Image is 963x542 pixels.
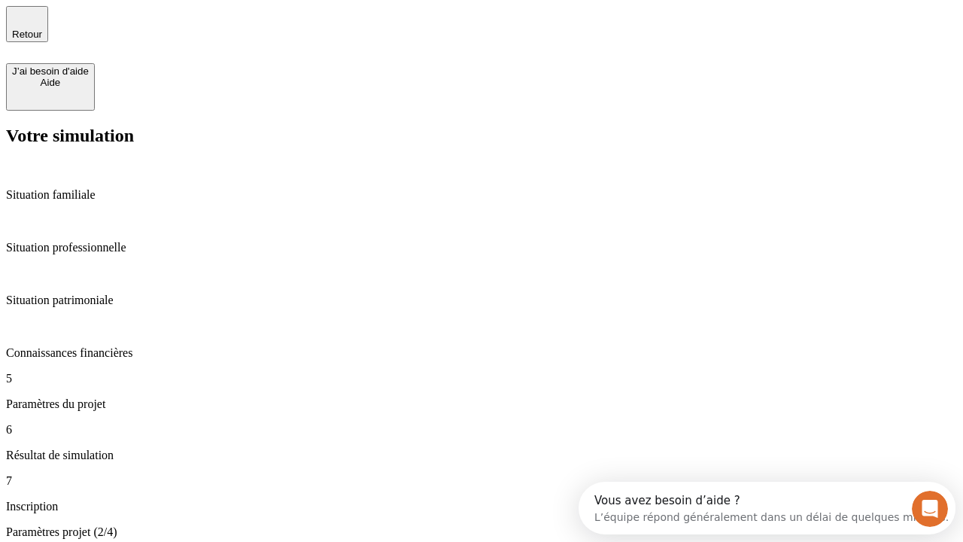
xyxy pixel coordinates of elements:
[16,25,370,41] div: L’équipe répond généralement dans un délai de quelques minutes.
[6,397,957,411] p: Paramètres du projet
[6,525,957,539] p: Paramètres projet (2/4)
[6,449,957,462] p: Résultat de simulation
[912,491,948,527] iframe: Intercom live chat
[6,6,415,47] div: Ouvrir le Messenger Intercom
[6,423,957,437] p: 6
[6,500,957,513] p: Inscription
[12,65,89,77] div: J’ai besoin d'aide
[6,241,957,254] p: Situation professionnelle
[6,188,957,202] p: Situation familiale
[16,13,370,25] div: Vous avez besoin d’aide ?
[12,77,89,88] div: Aide
[6,474,957,488] p: 7
[12,29,42,40] span: Retour
[6,372,957,385] p: 5
[6,294,957,307] p: Situation patrimoniale
[6,6,48,42] button: Retour
[6,346,957,360] p: Connaissances financières
[6,126,957,146] h2: Votre simulation
[6,63,95,111] button: J’ai besoin d'aideAide
[579,482,955,534] iframe: Intercom live chat discovery launcher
